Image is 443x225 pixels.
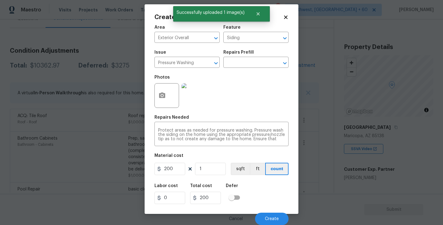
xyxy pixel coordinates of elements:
textarea: Protect areas as needed for pressure washing. Pressure wash the siding on the home using the appr... [158,128,285,141]
h5: Photos [154,75,170,80]
h5: Issue [154,50,166,55]
button: Open [281,59,289,67]
span: Cancel [229,217,243,221]
button: Cancel [219,213,253,225]
h5: Repairs Prefill [223,50,254,55]
h5: Area [154,25,165,30]
button: Create [255,213,289,225]
h5: Repairs Needed [154,115,189,120]
button: count [265,163,289,175]
h2: Create Condition Adjustment [154,14,283,20]
button: Close [248,8,268,20]
button: sqft [231,163,250,175]
h5: Feature [223,25,241,30]
button: Open [212,59,220,67]
span: Create [265,217,279,221]
button: Open [212,34,220,43]
h5: Defer [226,184,238,188]
h5: Labor cost [154,184,178,188]
h5: Material cost [154,153,183,158]
h5: Total cost [190,184,212,188]
span: Successfully uploaded 1 image(s) [173,6,248,19]
button: ft [250,163,265,175]
button: Open [281,34,289,43]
